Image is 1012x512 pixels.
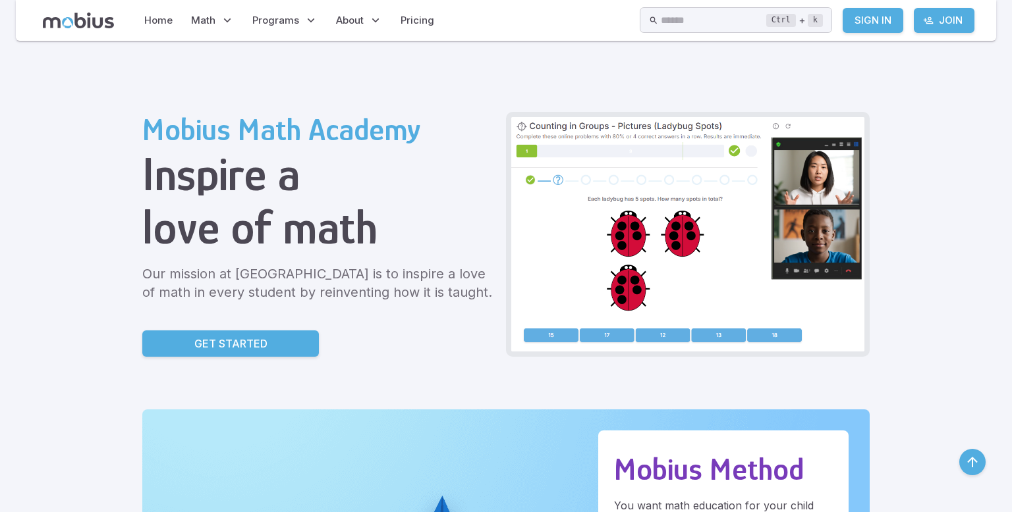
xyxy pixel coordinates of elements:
p: Get Started [194,336,267,351]
span: Math [191,13,215,28]
h2: Mobius Method [614,451,833,487]
h2: Mobius Math Academy [142,112,495,147]
kbd: Ctrl [766,14,796,27]
a: Join [914,8,974,33]
div: + [766,13,823,28]
kbd: k [808,14,823,27]
h1: love of math [142,201,495,254]
h1: Inspire a [142,147,495,201]
span: Programs [252,13,299,28]
a: Home [140,5,177,36]
img: Grade 2 Class [511,117,864,351]
span: About [336,13,364,28]
a: Sign In [843,8,903,33]
p: Our mission at [GEOGRAPHIC_DATA] is to inspire a love of math in every student by reinventing how... [142,265,495,301]
a: Get Started [142,330,319,357]
a: Pricing [397,5,438,36]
